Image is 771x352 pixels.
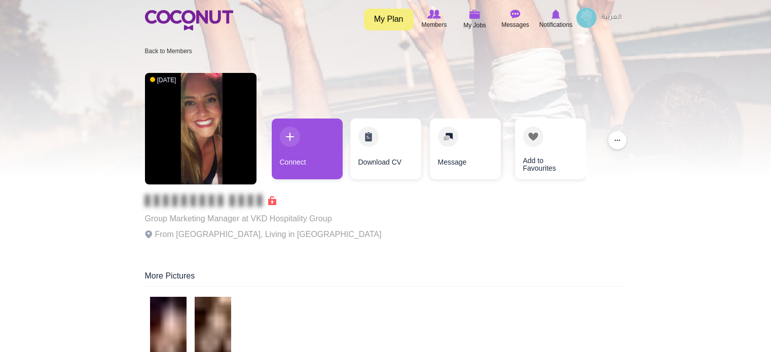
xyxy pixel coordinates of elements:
[145,212,382,226] p: Group Marketing Manager at VKD Hospitality Group
[350,119,421,179] a: Download CV
[495,8,536,31] a: Messages Messages
[272,119,343,179] a: Connect
[469,10,481,19] img: My Jobs
[552,10,560,19] img: Notifications
[536,8,576,31] a: Notifications Notifications
[429,119,500,184] div: 3 / 4
[364,9,414,30] a: My Plan
[145,270,627,287] div: More Pictures
[510,10,521,19] img: Messages
[421,20,447,30] span: Members
[145,48,192,55] a: Back to Members
[272,119,343,184] div: 1 / 4
[414,8,455,31] a: Browse Members Members
[145,195,276,206] span: Connect to Unlock the Profile
[427,10,440,19] img: Browse Members
[608,131,627,149] button: ...
[501,20,529,30] span: Messages
[455,8,495,31] a: My Jobs My Jobs
[145,227,382,242] p: From [GEOGRAPHIC_DATA], Living in [GEOGRAPHIC_DATA]
[515,119,586,179] a: Add to Favourites
[145,10,233,30] img: Home
[463,20,486,30] span: My Jobs
[597,8,627,28] a: العربية
[350,119,421,184] div: 2 / 4
[150,76,176,85] span: [DATE]
[539,20,572,30] span: Notifications
[507,119,578,184] div: 4 / 4
[430,119,501,179] a: Message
